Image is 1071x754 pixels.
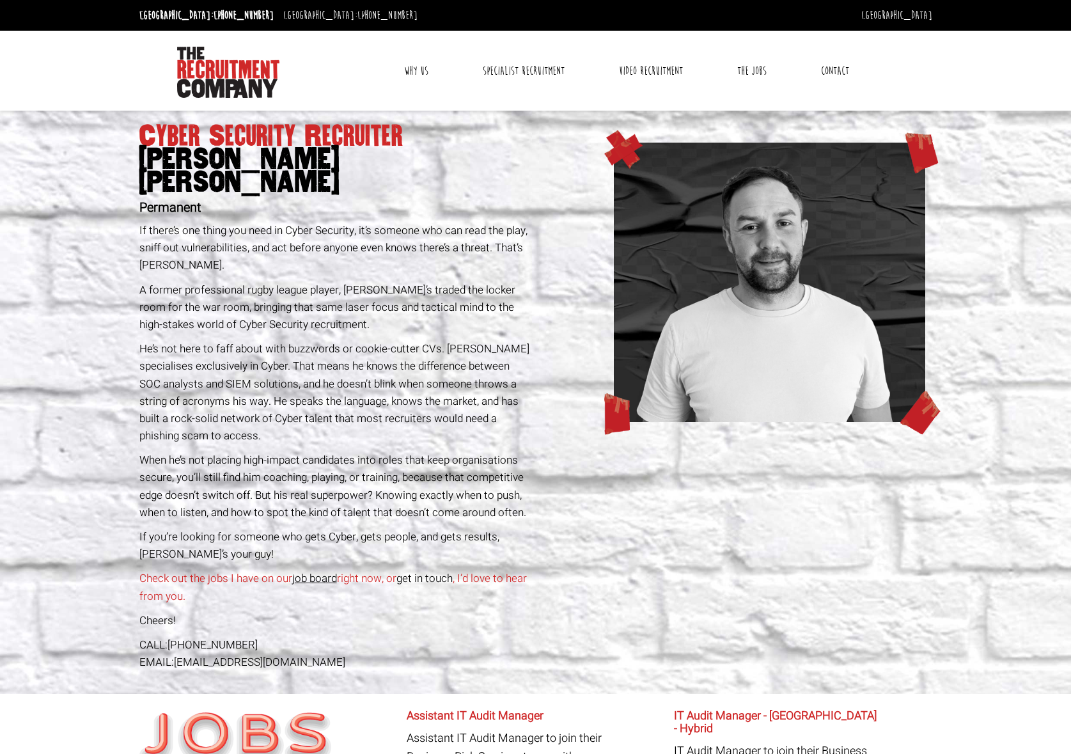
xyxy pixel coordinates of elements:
img: john-website.png [614,143,926,422]
div: EMAIL: [139,654,531,671]
a: Contact [811,55,859,87]
div: CALL: [139,636,531,654]
a: get in touch [396,570,453,586]
p: If you’re looking for someone who gets Cyber, gets people, and gets results, [PERSON_NAME]’s your... [139,528,531,563]
a: [EMAIL_ADDRESS][DOMAIN_NAME] [174,654,345,670]
a: [PHONE_NUMBER] [214,8,274,22]
a: Video Recruitment [609,55,692,87]
h6: IT Audit Manager - [GEOGRAPHIC_DATA] - Hybrid [674,710,880,735]
img: The Recruitment Company [177,47,279,98]
p: Cheers! [139,612,531,629]
a: [PHONE_NUMBER] [168,637,258,653]
a: Why Us [395,55,438,87]
p: He’s not here to faff about with buzzwords or cookie-cutter CVs. [PERSON_NAME] specialises exclus... [139,340,531,444]
a: job board [292,570,337,586]
p: If there’s one thing you need in Cyber Security, it’s someone who can read the play, sniff out vu... [139,222,531,274]
a: [PHONE_NUMBER] [357,8,418,22]
li: [GEOGRAPHIC_DATA]: [136,5,277,26]
p: When he’s not placing high-impact candidates into roles that keep organisations secure, you’ll st... [139,452,531,521]
h2: Permanent [139,201,531,215]
a: Specialist Recruitment [473,55,574,87]
span: [PERSON_NAME] [PERSON_NAME] [139,148,531,194]
a: The Jobs [728,55,776,87]
h1: Cyber Security Recruiter [139,125,531,194]
h6: Assistant IT Audit Manager [407,710,613,723]
p: Check out the jobs I have on our right now, or , I’d love to hear from you. [139,570,531,604]
a: [GEOGRAPHIC_DATA] [861,8,932,22]
li: [GEOGRAPHIC_DATA]: [280,5,421,26]
p: A former professional rugby league player, [PERSON_NAME]’s traded the locker room for the war roo... [139,281,531,334]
